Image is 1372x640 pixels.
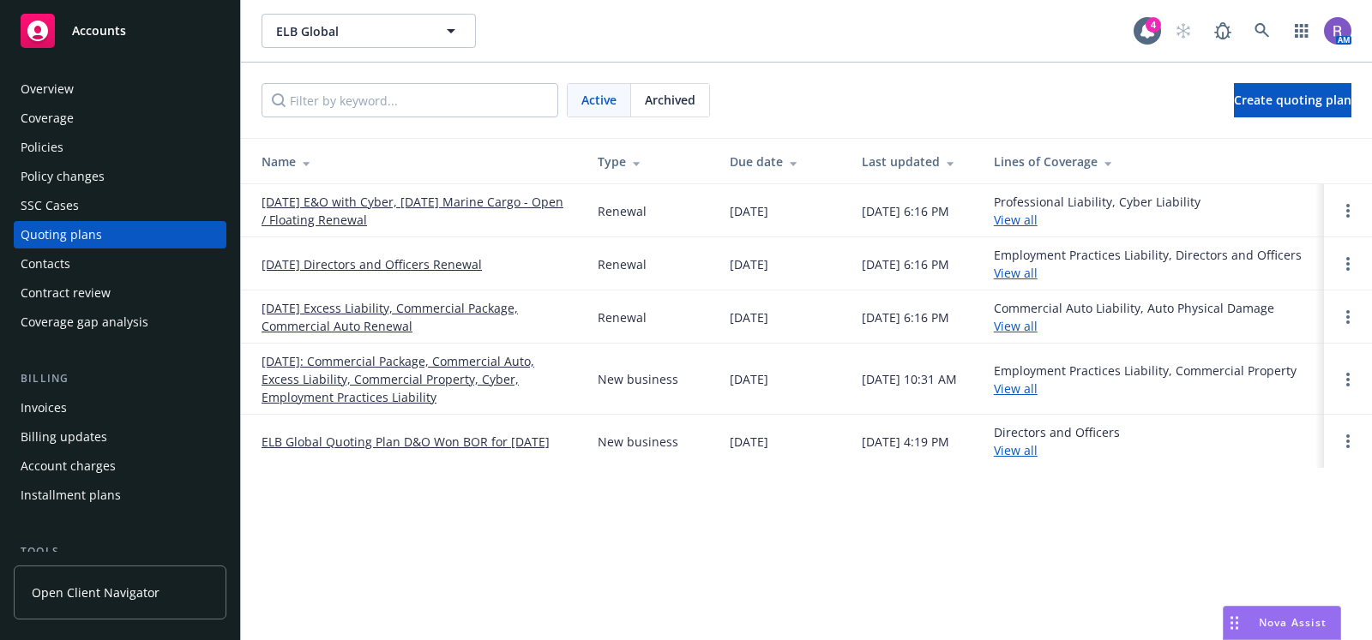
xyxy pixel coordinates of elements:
a: Accounts [14,7,226,55]
div: [DATE] 6:16 PM [862,255,949,273]
div: 4 [1146,17,1161,33]
a: Policies [14,134,226,161]
div: [DATE] 6:16 PM [862,308,949,326]
button: ELB Global [262,14,476,48]
a: Contract review [14,279,226,307]
div: Contract review [21,279,111,307]
a: View all [994,318,1038,334]
div: Billing [14,370,226,387]
a: Open options [1338,369,1358,390]
div: Billing updates [21,423,107,451]
a: [DATE] Excess Liability, Commercial Package, Commercial Auto Renewal [262,299,570,335]
a: View all [994,442,1038,458]
div: Renewal [598,202,647,220]
a: [DATE] Directors and Officers Renewal [262,255,482,273]
a: Installment plans [14,481,226,509]
span: Archived [645,91,695,109]
a: Overview [14,75,226,103]
div: Policy changes [21,163,105,190]
a: Account charges [14,452,226,480]
div: New business [598,370,678,388]
div: Lines of Coverage [994,153,1310,170]
span: Active [581,91,617,109]
a: Coverage [14,105,226,132]
div: [DATE] [730,370,768,388]
div: [DATE] [730,433,768,451]
span: ELB Global [276,22,424,40]
div: [DATE] [730,308,768,326]
div: Renewal [598,255,647,273]
div: Drag to move [1224,607,1245,639]
div: Directors and Officers [994,423,1120,459]
a: Billing updates [14,423,226,451]
div: Invoices [21,394,67,422]
a: Policy changes [14,163,226,190]
div: Coverage [21,105,74,132]
div: Employment Practices Liability, Commercial Property [994,362,1297,398]
span: Open Client Navigator [32,583,159,601]
a: Start snowing [1166,14,1200,48]
input: Filter by keyword... [262,83,558,117]
div: [DATE] [730,255,768,273]
div: Last updated [862,153,966,170]
a: Switch app [1285,14,1319,48]
div: Installment plans [21,481,121,509]
div: Name [262,153,570,170]
div: Overview [21,75,74,103]
div: [DATE] [730,202,768,220]
div: [DATE] 6:16 PM [862,202,949,220]
div: Account charges [21,452,116,480]
a: View all [994,212,1038,228]
span: Create quoting plan [1234,92,1351,108]
div: SSC Cases [21,192,79,219]
a: [DATE] E&O with Cyber, [DATE] Marine Cargo - Open / Floating Renewal [262,193,570,229]
div: Tools [14,543,226,560]
a: Coverage gap analysis [14,308,226,336]
a: Create quoting plan [1234,83,1351,117]
div: Employment Practices Liability, Directors and Officers [994,246,1302,282]
div: Contacts [21,250,70,278]
div: Commercial Auto Liability, Auto Physical Damage [994,299,1274,335]
img: photo [1324,17,1351,45]
a: Search [1245,14,1279,48]
div: Professional Liability, Cyber Liability [994,193,1200,229]
span: Nova Assist [1259,615,1327,630]
a: Open options [1338,200,1358,221]
a: Quoting plans [14,221,226,248]
div: [DATE] 10:31 AM [862,370,957,388]
a: Invoices [14,394,226,422]
a: Open options [1338,431,1358,452]
div: New business [598,433,678,451]
div: Type [598,153,702,170]
button: Nova Assist [1223,606,1341,640]
div: Renewal [598,308,647,326]
span: Accounts [72,24,126,38]
div: Quoting plans [21,221,102,248]
div: Due date [730,153,834,170]
div: Policies [21,134,63,161]
a: Contacts [14,250,226,278]
a: View all [994,265,1038,281]
a: ELB Global Quoting Plan D&O Won BOR for [DATE] [262,433,550,451]
div: Coverage gap analysis [21,308,148,336]
a: SSC Cases [14,192,226,219]
div: [DATE] 4:19 PM [862,433,949,451]
a: View all [994,380,1038,397]
a: Report a Bug [1206,14,1240,48]
a: [DATE]: Commercial Package, Commercial Auto, Excess Liability, Commercial Property, Cyber, Employ... [262,352,570,406]
a: Open options [1338,254,1358,274]
a: Open options [1338,307,1358,327]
